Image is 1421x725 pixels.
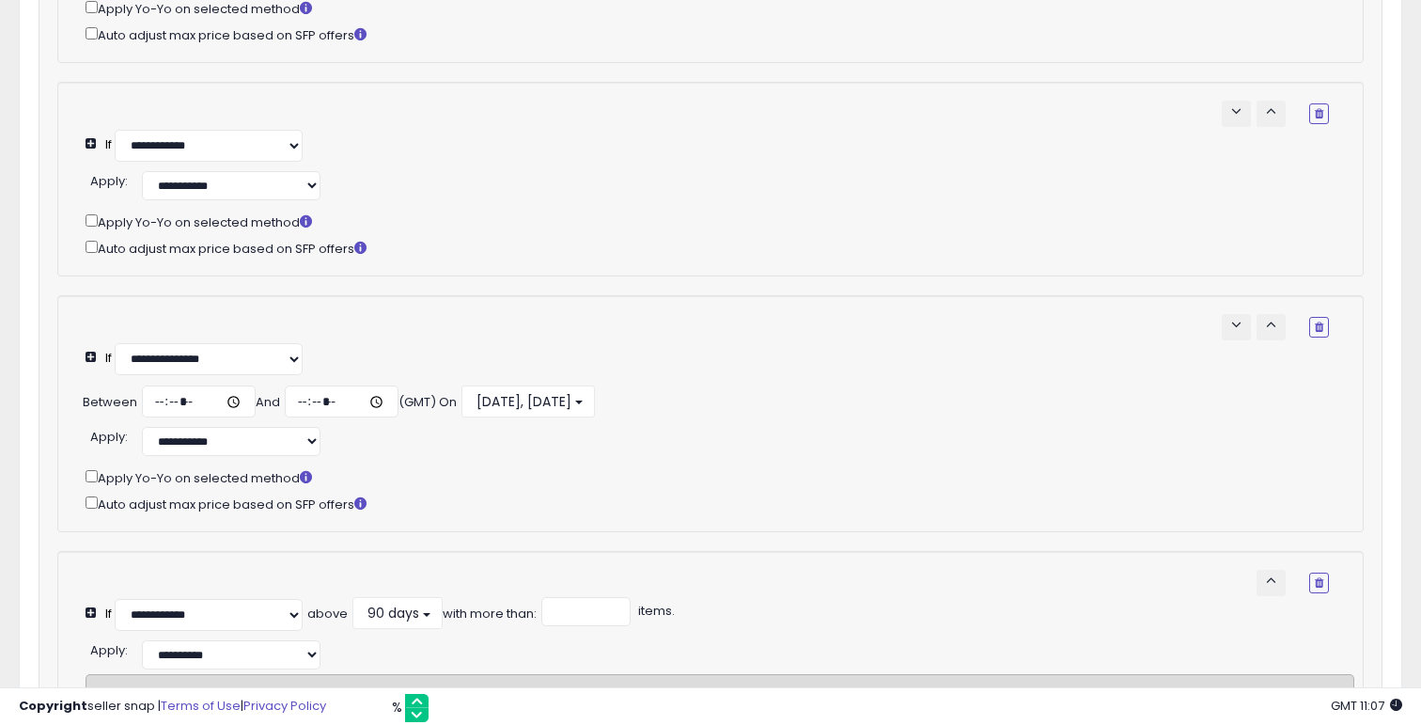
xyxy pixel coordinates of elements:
div: : [90,636,128,660]
div: Auto adjust max price based on SFP offers [86,237,1354,259]
div: : [90,422,128,447]
span: [DATE], [DATE] [474,392,571,411]
span: % [381,695,411,723]
button: 90 days [352,597,443,629]
button: [DATE], [DATE] [461,386,595,418]
div: (GMT) On [398,394,457,412]
div: Auto adjust max price based on SFP offers [86,24,1354,45]
button: keyboard_arrow_down [1222,101,1251,127]
span: Apply [90,641,125,659]
div: Apply Yo-Yo on selected method [86,211,1354,232]
button: keyboard_arrow_up [1257,101,1286,127]
a: Privacy Policy [243,697,326,715]
span: keyboard_arrow_up [1262,572,1280,590]
span: Apply [90,172,125,190]
div: Between [83,394,137,412]
div: Apply Yo-Yo on selected method [86,466,1354,488]
i: Remove Condition [1315,322,1323,333]
i: Remove Condition [1315,577,1323,589]
button: keyboard_arrow_up [1257,570,1286,596]
i: Remove Condition [1315,108,1323,119]
span: 90 days [365,604,419,623]
div: And [256,394,280,412]
span: keyboard_arrow_down [1227,316,1245,334]
a: Terms of Use [161,697,241,715]
div: with more than: [443,606,537,623]
button: keyboard_arrow_down [1222,314,1251,340]
div: seller snap | | [19,698,326,716]
span: keyboard_arrow_up [1262,102,1280,120]
span: items. [635,602,675,620]
button: keyboard_arrow_up [1257,314,1286,340]
span: 2025-09-14 11:07 GMT [1331,697,1402,715]
span: keyboard_arrow_up [1262,316,1280,334]
strong: Copyright [19,697,87,715]
div: : [90,166,128,191]
div: Auto adjust max price based on SFP offers [86,493,1354,514]
span: Apply [90,428,125,446]
span: keyboard_arrow_down [1227,102,1245,120]
div: above [307,606,348,623]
